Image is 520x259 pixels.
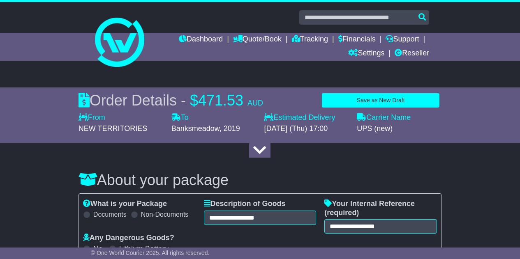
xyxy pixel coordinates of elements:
[83,199,167,209] label: What is your Package
[91,250,210,256] span: © One World Courier 2025. All rights reserved.
[179,33,223,47] a: Dashboard
[79,124,147,133] span: NEW TERRITORIES
[171,113,189,122] label: To
[292,33,328,47] a: Tracking
[395,47,429,61] a: Reseller
[141,211,189,218] label: Non-Documents
[386,33,419,47] a: Support
[264,113,349,122] label: Estimated Delivery
[338,33,376,47] a: Financials
[93,245,103,254] label: No
[79,172,441,188] h3: About your package
[233,33,282,47] a: Quote/Book
[204,199,286,209] label: Description of Goods
[322,93,439,108] button: Save as New Draft
[79,113,105,122] label: From
[324,199,437,217] label: Your Internal Reference (required)
[119,245,169,254] label: Lithium Battery
[357,124,441,133] div: UPS (new)
[79,92,263,109] div: Order Details -
[83,234,174,243] label: Any Dangerous Goods?
[264,124,349,133] div: [DATE] (Thu) 17:00
[348,47,384,61] a: Settings
[247,99,263,107] span: AUD
[198,92,243,109] span: 471.53
[357,113,411,122] label: Carrier Name
[220,124,240,133] span: , 2019
[93,211,127,218] label: Documents
[190,92,198,109] span: $
[171,124,220,133] span: Banksmeadow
